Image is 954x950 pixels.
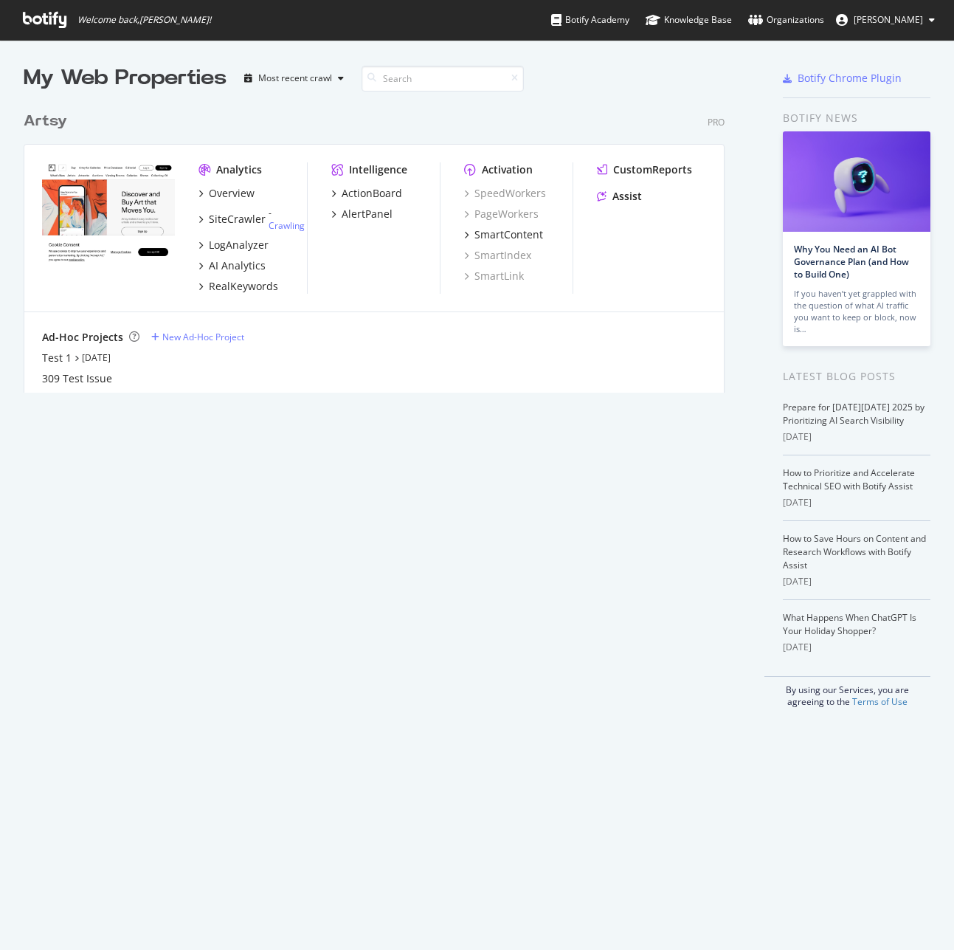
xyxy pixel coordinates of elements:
a: Botify Chrome Plugin [783,71,902,86]
div: Botify news [783,110,930,126]
div: Assist [612,189,642,204]
a: SpeedWorkers [464,186,546,201]
div: RealKeywords [209,279,278,294]
button: Most recent crawl [238,66,350,90]
a: How to Save Hours on Content and Research Workflows with Botify Assist [783,532,926,571]
a: Artsy [24,111,73,132]
div: AI Analytics [209,258,266,273]
a: How to Prioritize and Accelerate Technical SEO with Botify Assist [783,467,915,492]
span: Welcome back, [PERSON_NAME] ! [77,14,211,26]
a: Prepare for [DATE][DATE] 2025 by Prioritizing AI Search Visibility [783,401,924,427]
div: Intelligence [349,162,407,177]
a: SmartContent [464,227,543,242]
a: AlertPanel [331,207,393,221]
div: grid [24,93,736,393]
div: Analytics [216,162,262,177]
div: Botify Chrome Plugin [798,71,902,86]
span: Jenna Poczik [854,13,923,26]
div: SiteCrawler [209,212,266,227]
input: Search [362,66,524,92]
a: ActionBoard [331,186,402,201]
div: New Ad-Hoc Project [162,331,244,343]
a: PageWorkers [464,207,539,221]
button: [PERSON_NAME] [824,8,947,32]
div: By using our Services, you are agreeing to the [764,676,930,708]
div: [DATE] [783,641,930,654]
div: Knowledge Base [646,13,732,27]
a: New Ad-Hoc Project [151,331,244,343]
div: Ad-Hoc Projects [42,330,123,345]
div: Overview [209,186,255,201]
div: Most recent crawl [258,74,332,83]
a: Assist [597,189,642,204]
div: Pro [708,116,725,128]
div: Organizations [748,13,824,27]
div: My Web Properties [24,63,227,93]
a: SmartIndex [464,248,531,263]
a: 309 Test Issue [42,371,112,386]
a: LogAnalyzer [198,238,269,252]
a: SmartLink [464,269,524,283]
a: [DATE] [82,351,111,364]
a: Test 1 [42,351,72,365]
img: Why You Need an AI Bot Governance Plan (and How to Build One) [783,131,930,232]
div: Latest Blog Posts [783,368,930,385]
a: AI Analytics [198,258,266,273]
a: Crawling [269,219,305,232]
div: Botify Academy [551,13,629,27]
div: CustomReports [613,162,692,177]
div: ActionBoard [342,186,402,201]
a: Overview [198,186,255,201]
div: Activation [482,162,533,177]
a: Why You Need an AI Bot Governance Plan (and How to Build One) [794,243,909,280]
div: [DATE] [783,575,930,588]
div: AlertPanel [342,207,393,221]
div: SmartContent [474,227,543,242]
div: Artsy [24,111,67,132]
a: CustomReports [597,162,692,177]
a: SiteCrawler- Crawling [198,207,307,232]
img: artsy.net [42,162,175,269]
div: If you haven’t yet grappled with the question of what AI traffic you want to keep or block, now is… [794,288,919,335]
a: Terms of Use [852,695,908,708]
div: [DATE] [783,430,930,444]
div: [DATE] [783,496,930,509]
a: What Happens When ChatGPT Is Your Holiday Shopper? [783,611,916,637]
div: LogAnalyzer [209,238,269,252]
div: - [269,207,307,232]
a: RealKeywords [198,279,278,294]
